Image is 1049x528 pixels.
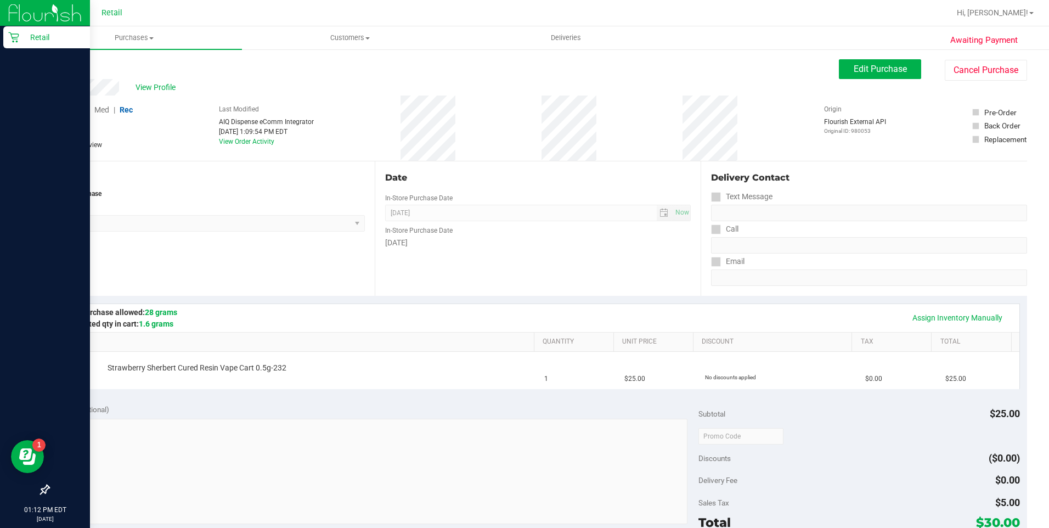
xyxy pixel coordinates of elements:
div: [DATE] [385,237,691,249]
a: SKU [65,338,529,346]
a: Quantity [543,338,609,346]
span: View Profile [136,82,179,93]
a: Total [940,338,1007,346]
div: Flourish External API [824,117,886,135]
label: Text Message [711,189,772,205]
label: Call [711,221,738,237]
span: No discounts applied [705,374,756,380]
input: Promo Code [698,428,783,445]
label: Email [711,254,745,269]
a: View Order Activity [219,138,274,145]
span: Max purchase allowed: [65,308,177,317]
a: Assign Inventory Manually [905,308,1009,327]
span: Customers [242,33,457,43]
span: ($0.00) [989,452,1020,464]
label: In-Store Purchase Date [385,226,453,235]
div: Replacement [984,134,1027,145]
span: Med [94,105,109,114]
div: [DATE] 1:09:54 PM EDT [219,127,314,137]
a: Purchases [26,26,242,49]
input: Format: (999) 999-9999 [711,205,1027,221]
p: Original ID: 980053 [824,127,886,135]
div: AIQ Dispense eComm Integrator [219,117,314,127]
inline-svg: Retail [8,32,19,43]
input: Format: (999) 999-9999 [711,237,1027,254]
div: Pre-Order [984,107,1017,118]
span: | [114,105,115,114]
a: Unit Price [622,338,689,346]
p: Retail [19,31,85,44]
span: $0.00 [995,474,1020,486]
span: 1 [544,374,548,384]
span: Purchases [26,33,242,43]
p: [DATE] [5,515,85,523]
span: Subtotal [698,409,725,418]
span: 28 grams [145,308,177,317]
div: Delivery Contact [711,171,1027,184]
a: Customers [242,26,458,49]
a: Tax [861,338,927,346]
label: In-Store Purchase Date [385,193,453,203]
span: $0.00 [865,374,882,384]
span: Awaiting Payment [950,34,1018,47]
iframe: Resource center unread badge [32,439,46,452]
a: Deliveries [458,26,674,49]
iframe: Resource center [11,440,44,473]
span: Edit Purchase [854,64,907,74]
span: Deliveries [536,33,596,43]
span: Strawberry Sherbert Cured Resin Vape Cart 0.5g-232 [108,363,286,373]
p: 01:12 PM EDT [5,505,85,515]
span: $25.00 [990,408,1020,419]
button: Cancel Purchase [945,60,1027,81]
div: Location [48,171,365,184]
label: Origin [824,104,842,114]
span: $25.00 [945,374,966,384]
span: 1.6 grams [139,319,173,328]
div: Back Order [984,120,1020,131]
span: Delivery Fee [698,476,737,485]
span: Retail [101,8,122,18]
span: Estimated qty in cart: [65,319,173,328]
span: $5.00 [995,497,1020,508]
span: Hi, [PERSON_NAME]! [957,8,1028,17]
span: Discounts [698,448,731,468]
a: Discount [702,338,848,346]
span: Sales Tax [698,498,729,507]
button: Edit Purchase [839,59,921,79]
span: $25.00 [624,374,645,384]
div: Date [385,171,691,184]
label: Last Modified [219,104,259,114]
span: Rec [120,105,133,114]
